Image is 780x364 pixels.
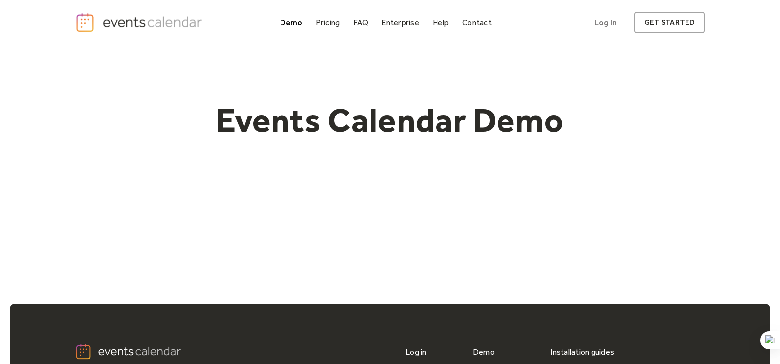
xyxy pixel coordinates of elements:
[201,100,579,140] h1: Events Calendar Demo
[75,12,205,33] a: home
[316,20,340,25] div: Pricing
[276,16,307,29] a: Demo
[634,12,705,33] a: get started
[433,20,449,25] div: Help
[353,20,369,25] div: FAQ
[473,343,495,361] a: Demo
[429,16,453,29] a: Help
[377,16,423,29] a: Enterprise
[280,20,303,25] div: Demo
[312,16,344,29] a: Pricing
[550,343,614,361] div: Installation guides
[458,16,496,29] a: Contact
[462,20,492,25] div: Contact
[349,16,373,29] a: FAQ
[381,20,419,25] div: Enterprise
[406,343,426,361] a: Log in
[585,12,626,33] a: Log In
